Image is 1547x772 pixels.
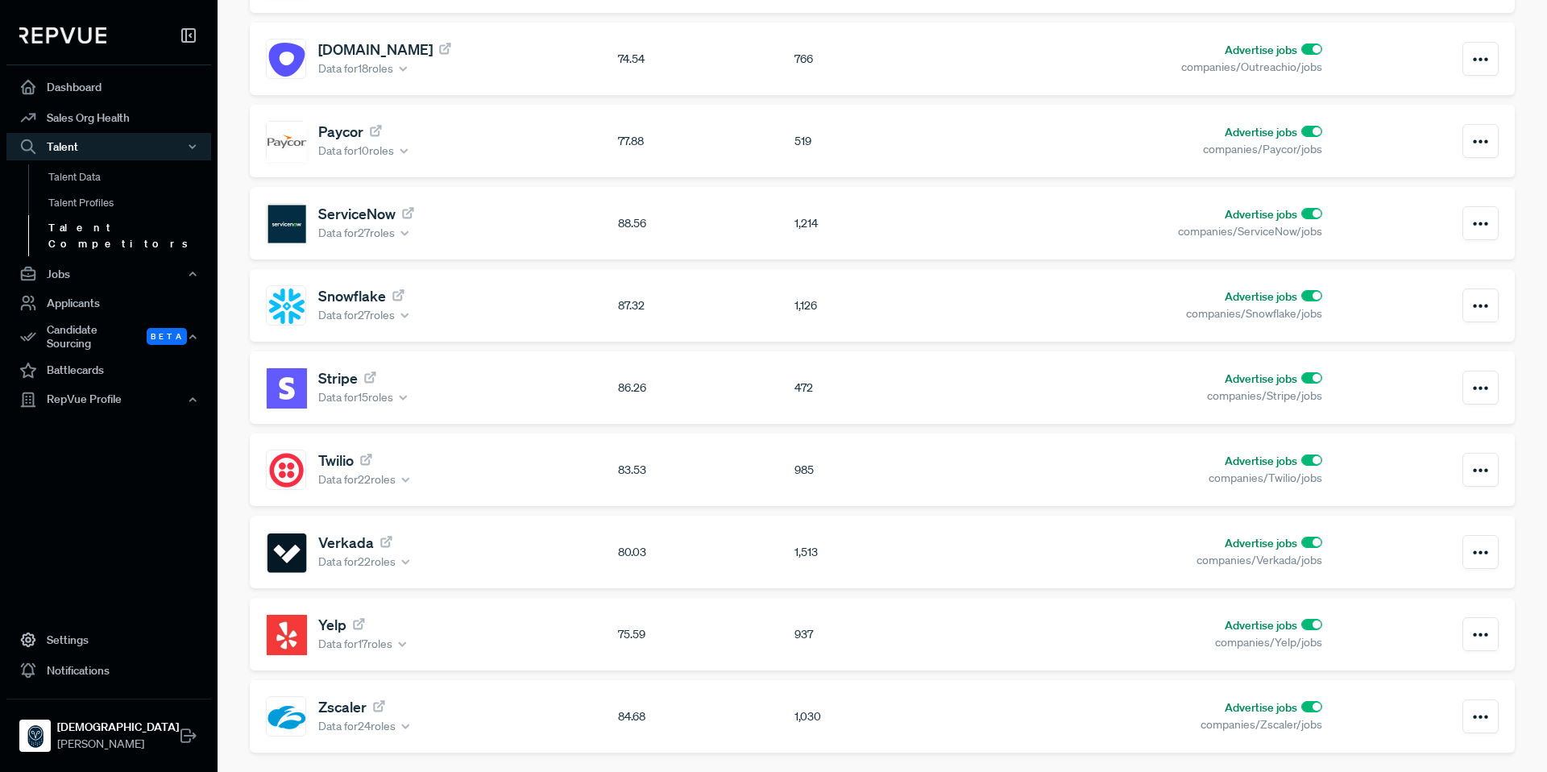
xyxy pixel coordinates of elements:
[6,102,211,133] a: Sales Org Health
[970,288,1322,305] div: Advertise jobs
[57,719,179,736] strong: [DEMOGRAPHIC_DATA]
[6,288,211,318] a: Applicants
[318,307,411,324] div: Data for 27 roles
[28,190,233,216] a: Talent Profiles
[970,141,1322,158] div: companies/Paycor/jobs
[28,215,233,256] a: Talent Competitors
[970,552,1322,569] div: companies/Verkada/jobs
[19,27,106,44] img: RepVue
[794,544,971,561] div: 1,513
[970,453,1322,470] div: Advertise jobs
[970,305,1322,322] div: companies/Snowflake/jobs
[970,124,1322,141] div: Advertise jobs
[6,625,211,655] a: Settings
[318,616,367,633] a: Yelp
[318,389,409,406] div: Data for 15 roles
[267,368,307,409] img: Stripe
[970,634,1322,651] div: companies/Yelp/jobs
[970,716,1322,733] div: companies/Zscaler/jobs
[794,380,971,396] div: 472
[28,164,233,190] a: Talent Data
[794,51,971,68] div: 766
[267,122,307,162] img: Paycor
[318,471,412,488] div: Data for 22 roles
[6,318,211,355] button: Candidate Sourcing Beta
[318,369,378,387] a: Stripe
[318,122,384,140] a: Paycor
[794,297,971,314] div: 1,126
[970,59,1322,76] div: companies/Outreachio/jobs
[318,40,453,58] a: [DOMAIN_NAME]
[318,205,416,222] a: ServiceNow
[318,533,394,551] a: Verkada
[267,697,307,737] img: Zscaler
[794,215,971,232] div: 1,214
[267,39,307,80] img: Outreach.io
[794,133,971,150] div: 519
[794,462,971,479] div: 985
[970,223,1322,240] div: companies/ServiceNow/jobs
[6,655,211,686] a: Notifications
[618,51,794,68] div: 74.54
[6,318,211,355] div: Candidate Sourcing
[267,450,307,491] img: Twilio
[618,215,794,232] div: 88.56
[618,297,794,314] div: 87.32
[267,615,307,655] img: Yelp
[970,470,1322,487] div: companies/Twilio/jobs
[267,533,307,573] img: Verkada
[970,371,1322,388] div: Advertise jobs
[970,42,1322,59] div: Advertise jobs
[318,554,412,571] div: Data for 22 roles
[318,287,406,305] a: Snowflake
[318,225,411,242] div: Data for 27 roles
[618,544,794,561] div: 80.03
[6,355,211,386] a: Battlecards
[6,699,211,759] a: Samsara[DEMOGRAPHIC_DATA][PERSON_NAME]
[970,617,1322,634] div: Advertise jobs
[318,698,387,716] a: Zscaler
[794,708,971,725] div: 1,030
[318,636,409,653] div: Data for 17 roles
[970,206,1322,223] div: Advertise jobs
[318,60,409,77] div: Data for 18 roles
[618,708,794,725] div: 84.68
[618,462,794,479] div: 83.53
[57,736,179,753] span: [PERSON_NAME]
[6,260,211,288] button: Jobs
[970,388,1322,405] div: companies/Stripe/jobs
[6,72,211,102] a: Dashboard
[267,204,307,244] img: ServiceNow
[318,143,410,160] div: Data for 10 roles
[794,626,971,643] div: 937
[6,133,211,160] button: Talent
[618,133,794,150] div: 77.88
[318,451,374,469] a: Twilio
[970,699,1322,716] div: Advertise jobs
[23,723,48,749] img: Samsara
[267,286,307,326] img: Snowflake
[318,718,412,735] div: Data for 24 roles
[970,535,1322,552] div: Advertise jobs
[618,626,794,643] div: 75.59
[147,328,187,345] span: Beta
[618,380,794,396] div: 86.26
[6,386,211,413] button: RepVue Profile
